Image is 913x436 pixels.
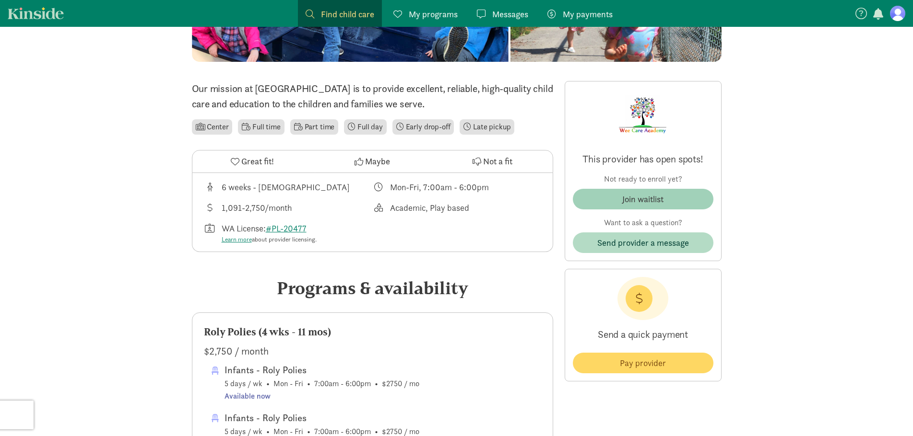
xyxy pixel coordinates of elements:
[390,201,469,214] div: Academic, Play based
[372,201,541,214] div: This provider's education philosophy
[344,119,387,135] li: Full day
[372,181,541,194] div: Class schedule
[222,235,317,244] div: about provider licensing.
[573,217,713,229] p: Want to ask a question?
[573,189,713,209] button: Join waitlist
[409,8,458,21] span: My programs
[225,410,419,425] div: Infants - Roly Polies
[492,8,528,21] span: Messages
[573,320,713,349] p: Send a quick payment
[266,223,307,234] a: #PL-20477
[290,119,338,135] li: Part time
[614,89,672,141] img: Provider logo
[392,119,454,135] li: Early drop-off
[563,8,613,21] span: My payments
[222,235,252,243] a: Learn more
[225,390,419,402] div: Available now
[483,155,512,168] span: Not a fit
[573,173,713,185] p: Not ready to enroll yet?
[204,201,373,214] div: Average tuition for this program
[222,201,292,214] div: 1,091-2,750/month
[192,150,312,172] button: Great fit!
[222,222,317,244] div: WA License:
[390,181,489,194] div: Mon-Fri, 7:00am - 6:00pm
[365,155,390,168] span: Maybe
[192,275,553,301] div: Programs & availability
[622,193,664,206] div: Join waitlist
[204,222,373,244] div: License number
[204,324,541,340] div: Roly Polies (4 wks - 11 mos)
[573,152,713,166] p: This provider has open spots!
[241,155,274,168] span: Great fit!
[225,362,419,378] div: Infants - Roly Polies
[573,232,713,253] button: Send provider a message
[321,8,374,21] span: Find child care
[222,181,350,194] div: 6 weeks - [DEMOGRAPHIC_DATA]
[432,150,552,172] button: Not a fit
[8,7,64,19] a: Kinside
[620,356,666,369] span: Pay provider
[204,181,373,194] div: Age range for children that this provider cares for
[460,119,514,135] li: Late pickup
[192,119,233,135] li: Center
[225,362,419,402] span: 5 days / wk • Mon - Fri • 7:00am - 6:00pm • $2750 / mo
[312,150,432,172] button: Maybe
[192,81,553,112] p: Our mission at [GEOGRAPHIC_DATA] is to provide excellent, reliable, high-quality child care and e...
[597,236,689,249] span: Send provider a message
[204,344,541,359] div: $2,750 / month
[238,119,284,135] li: Full time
